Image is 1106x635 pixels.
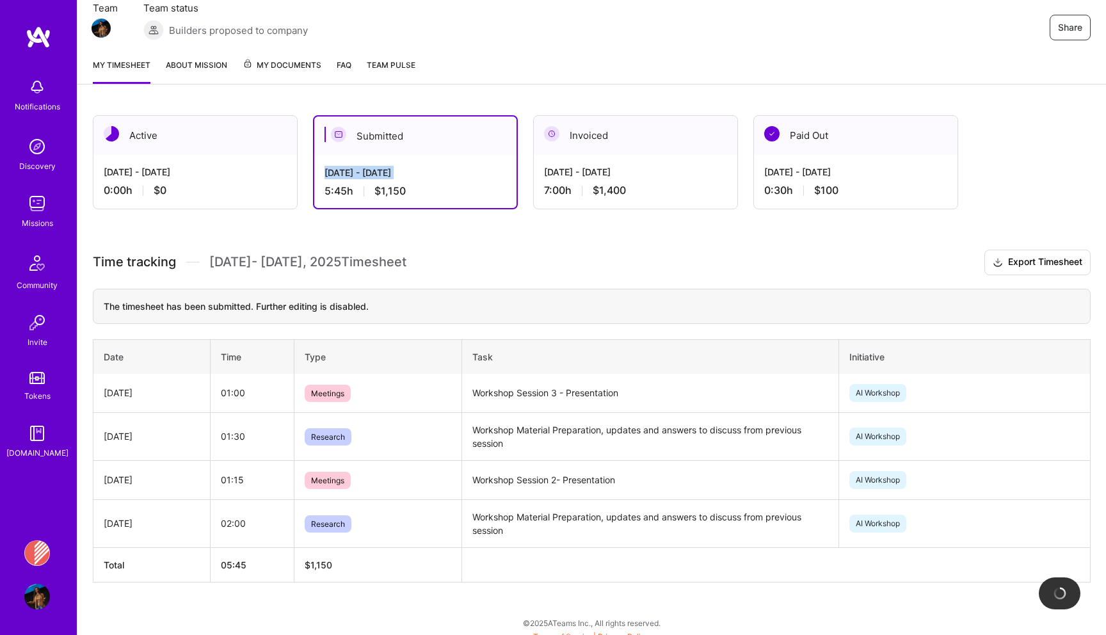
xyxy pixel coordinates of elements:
th: Total [93,547,211,582]
span: $1,150 [374,184,406,198]
div: Paid Out [754,116,958,155]
div: Active [93,116,297,155]
img: Team Member Avatar [92,19,111,38]
span: $0 [154,184,166,197]
a: My Documents [243,58,321,84]
td: 01:00 [211,374,294,413]
div: Discovery [19,159,56,173]
div: The timesheet has been submitted. Further editing is disabled. [93,289,1091,324]
img: Active [104,126,119,141]
img: guide book [24,421,50,446]
div: [DATE] [104,386,200,399]
div: [DATE] [104,473,200,486]
div: [DATE] - [DATE] [544,165,727,179]
div: [DATE] - [DATE] [764,165,947,179]
img: Community [22,248,52,278]
td: Workshop Material Preparation, updates and answers to discuss from previous session [462,412,839,460]
th: 05:45 [211,547,294,582]
div: 7:00 h [544,184,727,197]
span: My Documents [243,58,321,72]
span: Meetings [305,472,351,489]
div: Missions [22,216,53,230]
img: tokens [29,372,45,384]
th: Type [294,339,462,374]
div: Tokens [24,389,51,403]
span: [DATE] - [DATE] , 2025 Timesheet [209,254,406,270]
div: [DATE] [104,430,200,443]
a: User Avatar [21,584,53,609]
div: [DATE] - [DATE] [104,165,287,179]
a: Team Pulse [367,58,415,84]
img: Invite [24,310,50,335]
td: 01:15 [211,460,294,499]
img: logo [26,26,51,49]
div: 0:30 h [764,184,947,197]
div: Submitted [314,117,517,156]
img: bell [24,74,50,100]
th: Time [211,339,294,374]
div: Invite [28,335,47,349]
td: 01:30 [211,412,294,460]
th: Date [93,339,211,374]
a: FAQ [337,58,351,84]
button: Share [1050,15,1091,40]
div: [DATE] - [DATE] [325,166,506,179]
a: About Mission [166,58,227,84]
div: [DOMAIN_NAME] [6,446,68,460]
span: Research [305,428,351,446]
img: Paid Out [764,126,780,141]
span: AI Workshop [849,428,906,446]
span: Team [93,1,118,15]
span: AI Workshop [849,515,906,533]
img: Banjo Health: AI Coding Tools Enablement Workshop [24,540,50,566]
th: Task [462,339,839,374]
td: Workshop Material Preparation, updates and answers to discuss from previous session [462,499,839,547]
span: AI Workshop [849,384,906,402]
a: Team Member Avatar [93,17,109,39]
span: Team Pulse [367,60,415,70]
button: Export Timesheet [984,250,1091,275]
td: Workshop Session 2- Presentation [462,460,839,499]
div: [DATE] [104,517,200,530]
img: loading [1052,586,1068,601]
span: Share [1058,21,1082,34]
i: icon Download [993,256,1003,269]
img: Builders proposed to company [143,20,164,40]
span: $1,400 [593,184,626,197]
div: Invoiced [534,116,737,155]
div: Notifications [15,100,60,113]
img: teamwork [24,191,50,216]
span: Team status [143,1,308,15]
img: Invoiced [544,126,559,141]
div: Community [17,278,58,292]
th: $1,150 [294,547,462,582]
span: AI Workshop [849,471,906,489]
span: Time tracking [93,254,176,270]
span: Builders proposed to company [169,24,308,37]
span: $100 [814,184,838,197]
img: User Avatar [24,584,50,609]
td: Workshop Session 3 - Presentation [462,374,839,413]
a: My timesheet [93,58,150,84]
img: discovery [24,134,50,159]
span: Meetings [305,385,351,402]
img: Submitted [331,127,346,142]
span: Research [305,515,351,533]
div: 0:00 h [104,184,287,197]
div: 5:45 h [325,184,506,198]
a: Banjo Health: AI Coding Tools Enablement Workshop [21,540,53,566]
td: 02:00 [211,499,294,547]
th: Initiative [839,339,1091,374]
